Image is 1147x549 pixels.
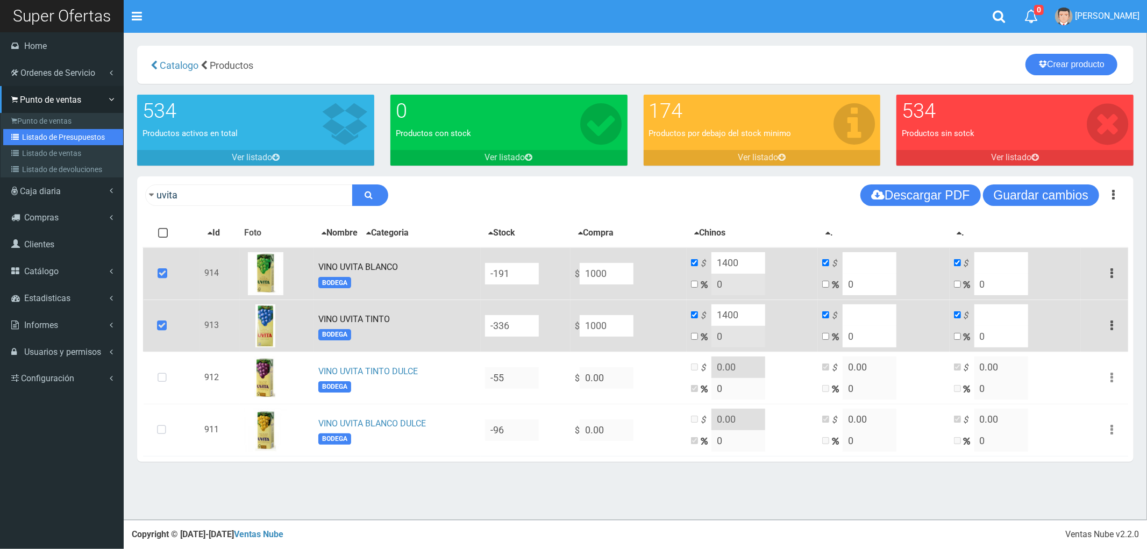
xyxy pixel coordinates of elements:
i: $ [701,414,711,426]
font: Productos con stock [396,129,471,138]
span: Estadisticas [24,293,70,303]
a: Listado de Presupuestos [3,129,123,145]
span: BODEGA [318,381,351,393]
i: $ [832,362,843,374]
font: Productos activos en total [143,129,238,138]
span: Caja diaria [20,186,61,196]
td: $ [571,404,687,456]
td: $ [571,247,687,300]
a: Ver listado [390,150,628,166]
font: Productos sin sotck [902,129,974,138]
button: . [954,226,968,240]
button: Guardar cambios [983,184,1099,206]
span: Productos [210,60,253,71]
img: ... [255,304,275,347]
img: ... [248,252,283,295]
span: Usuarios y permisos [24,347,101,357]
span: Super Ofertas [13,6,111,25]
td: $ [571,352,687,404]
span: Punto de ventas [20,95,81,105]
span: Ordenes de Servicio [20,68,95,78]
a: Punto de ventas [3,113,123,129]
span: [PERSON_NAME] [1075,11,1139,21]
strong: Copyright © [DATE]-[DATE] [132,529,283,539]
font: Productos por debajo del stock minimo [649,129,792,138]
button: . [822,226,836,240]
button: Id [204,226,223,240]
a: Ver listado [137,150,374,166]
span: Informes [24,320,58,330]
span: Compras [24,212,59,223]
button: Nombre [318,226,361,240]
input: Ingrese su busqueda [145,184,353,206]
span: Catalogo [160,60,198,71]
span: Clientes [24,239,54,249]
a: VINO UVITA BLANCO DULCE [318,418,426,429]
td: $ [571,300,687,352]
button: Chinos [691,226,729,240]
a: VINO UVITA TINTO DULCE [318,366,418,376]
td: 912 [200,352,239,404]
a: Ver listado [896,150,1134,166]
td: 913 [200,300,239,352]
div: Ventas Nube v2.2.0 [1065,529,1139,541]
span: BODEGA [318,277,351,288]
i: $ [701,310,711,322]
span: Catálogo [24,266,59,276]
span: Home [24,41,47,51]
a: VINO UVITA TINTO [318,314,390,324]
button: Compra [575,226,617,240]
img: ... [244,409,287,452]
font: 534 [902,99,936,123]
a: Ventas Nube [234,529,283,539]
font: 534 [143,99,176,123]
td: 911 [200,404,239,456]
i: $ [964,414,974,426]
i: $ [964,258,974,270]
span: BODEGA [318,329,351,340]
a: Catalogo [158,60,198,71]
button: Descargar PDF [860,184,980,206]
font: Ver listado [485,152,525,162]
font: 174 [649,99,683,123]
a: VINO UVITA BLANCO [318,262,398,272]
i: $ [701,258,711,270]
i: $ [832,310,843,322]
a: Crear producto [1025,54,1117,75]
button: Stock [485,226,518,240]
font: Ver listado [232,152,272,162]
span: Configuración [21,373,74,383]
font: Ver listado [738,152,778,162]
i: $ [832,414,843,426]
a: Ver listado [644,150,881,166]
img: ... [254,357,276,400]
i: $ [701,362,711,374]
i: $ [832,258,843,270]
th: Foto [240,219,314,247]
i: $ [964,310,974,322]
font: 0 [396,99,407,123]
button: Categoria [363,226,412,240]
a: Listado de devoluciones [3,161,123,177]
i: $ [964,362,974,374]
img: User Image [1055,8,1073,25]
a: Listado de ventas [3,145,123,161]
span: 0 [1034,5,1044,15]
td: 914 [200,247,239,300]
span: BODEGA [318,433,351,445]
font: Ver listado [991,152,1031,162]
